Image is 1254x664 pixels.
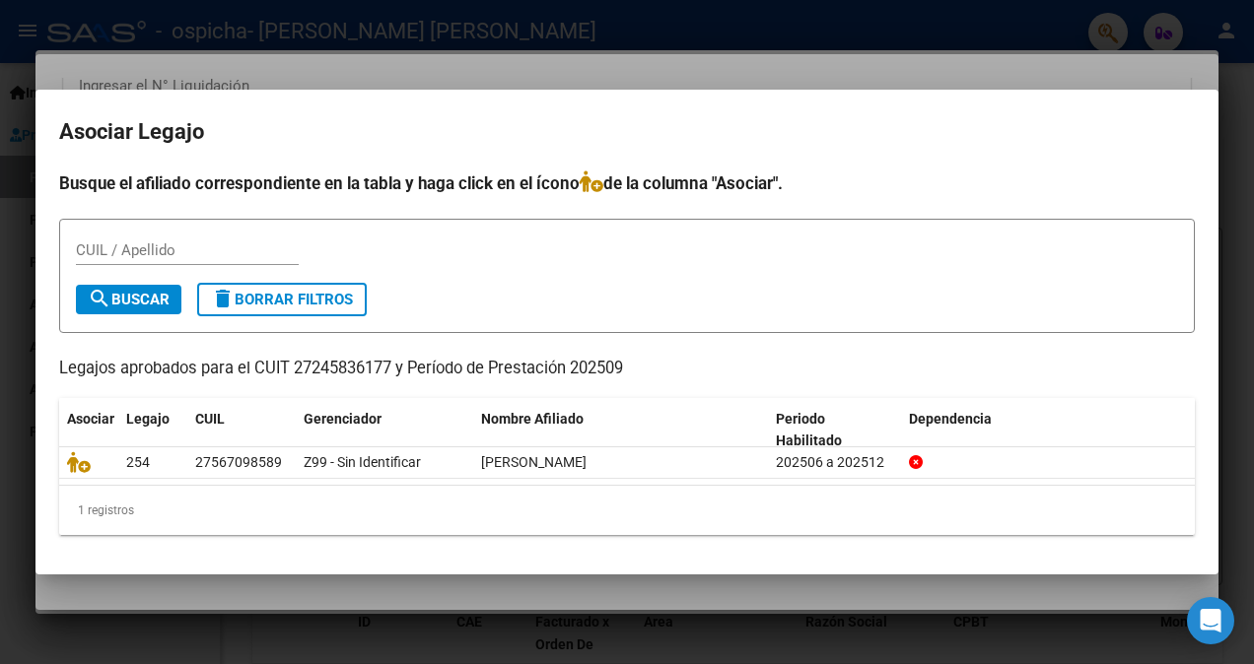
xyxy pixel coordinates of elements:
span: Nombre Afiliado [481,411,584,427]
datatable-header-cell: Legajo [118,398,187,463]
div: 1 registros [59,486,1195,535]
span: CUIL [195,411,225,427]
span: Legajo [126,411,170,427]
datatable-header-cell: Periodo Habilitado [768,398,901,463]
div: Open Intercom Messenger [1187,597,1234,644]
p: Legajos aprobados para el CUIT 27245836177 y Período de Prestación 202509 [59,357,1195,381]
span: Z99 - Sin Identificar [304,454,421,470]
datatable-header-cell: Gerenciador [296,398,473,463]
datatable-header-cell: CUIL [187,398,296,463]
div: 202506 a 202512 [776,451,893,474]
span: Periodo Habilitado [776,411,842,449]
span: Borrar Filtros [211,291,353,308]
button: Borrar Filtros [197,283,367,316]
h4: Busque el afiliado correspondiente en la tabla y haga click en el ícono de la columna "Asociar". [59,170,1195,196]
div: 27567098589 [195,451,282,474]
span: Asociar [67,411,114,427]
mat-icon: search [88,287,111,310]
mat-icon: delete [211,287,235,310]
button: Buscar [76,285,181,314]
datatable-header-cell: Nombre Afiliado [473,398,768,463]
h2: Asociar Legajo [59,113,1195,151]
span: LIRA CRUZ FLORENCIA MERCEDES [481,454,587,470]
span: 254 [126,454,150,470]
datatable-header-cell: Dependencia [901,398,1196,463]
span: Buscar [88,291,170,308]
span: Gerenciador [304,411,382,427]
span: Dependencia [909,411,992,427]
datatable-header-cell: Asociar [59,398,118,463]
